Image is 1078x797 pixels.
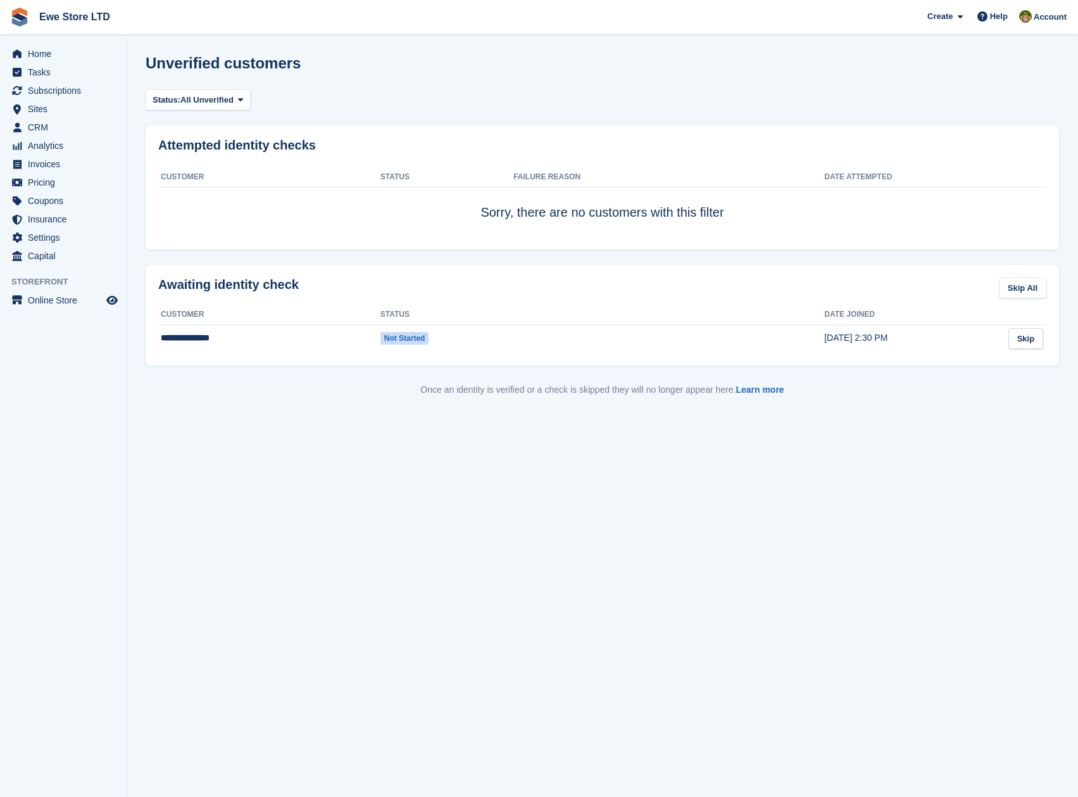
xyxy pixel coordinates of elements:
a: Skip [1008,328,1043,349]
span: Subscriptions [28,82,104,99]
th: Failure Reason [513,167,824,188]
img: Jason Butcher [1019,10,1032,23]
span: Home [28,45,104,63]
a: menu [6,82,120,99]
button: Status: All Unverified [146,89,251,110]
a: Skip All [999,277,1046,298]
span: Account [1034,11,1067,23]
a: menu [6,229,120,246]
a: menu [6,155,120,173]
td: [DATE] 2:30 PM [824,324,1002,352]
span: Online Store [28,291,104,309]
a: menu [6,137,120,155]
span: Status: [153,94,180,106]
span: Pricing [28,174,104,191]
span: Storefront [11,276,126,288]
a: menu [6,63,120,81]
a: menu [6,174,120,191]
span: Insurance [28,210,104,228]
a: Ewe Store LTD [34,6,115,27]
span: Help [990,10,1008,23]
a: menu [6,45,120,63]
th: Status [380,305,513,325]
span: Sites [28,100,104,118]
img: stora-icon-8386f47178a22dfd0bd8f6a31ec36ba5ce8667c1dd55bd0f319d3a0aa187defe.svg [10,8,29,27]
span: Create [927,10,953,23]
th: Date joined [824,305,1002,325]
th: Status [380,167,513,188]
a: menu [6,291,120,309]
h2: Awaiting identity check [158,277,299,292]
a: menu [6,192,120,210]
span: Tasks [28,63,104,81]
a: Preview store [104,293,120,308]
span: Capital [28,247,104,265]
span: Not started [380,332,429,345]
p: Once an identity is verified or a check is skipped they will no longer appear here. [146,383,1059,397]
h1: Unverified customers [146,54,301,72]
th: Customer [158,167,380,188]
th: Customer [158,305,380,325]
th: Date attempted [824,167,1002,188]
a: Learn more [736,385,784,395]
span: Analytics [28,137,104,155]
a: menu [6,210,120,228]
a: menu [6,100,120,118]
span: Coupons [28,192,104,210]
span: Sorry, there are no customers with this filter [480,205,724,219]
span: Settings [28,229,104,246]
h2: Attempted identity checks [158,138,1046,153]
a: menu [6,118,120,136]
span: All Unverified [180,94,234,106]
span: Invoices [28,155,104,173]
span: CRM [28,118,104,136]
a: menu [6,247,120,265]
